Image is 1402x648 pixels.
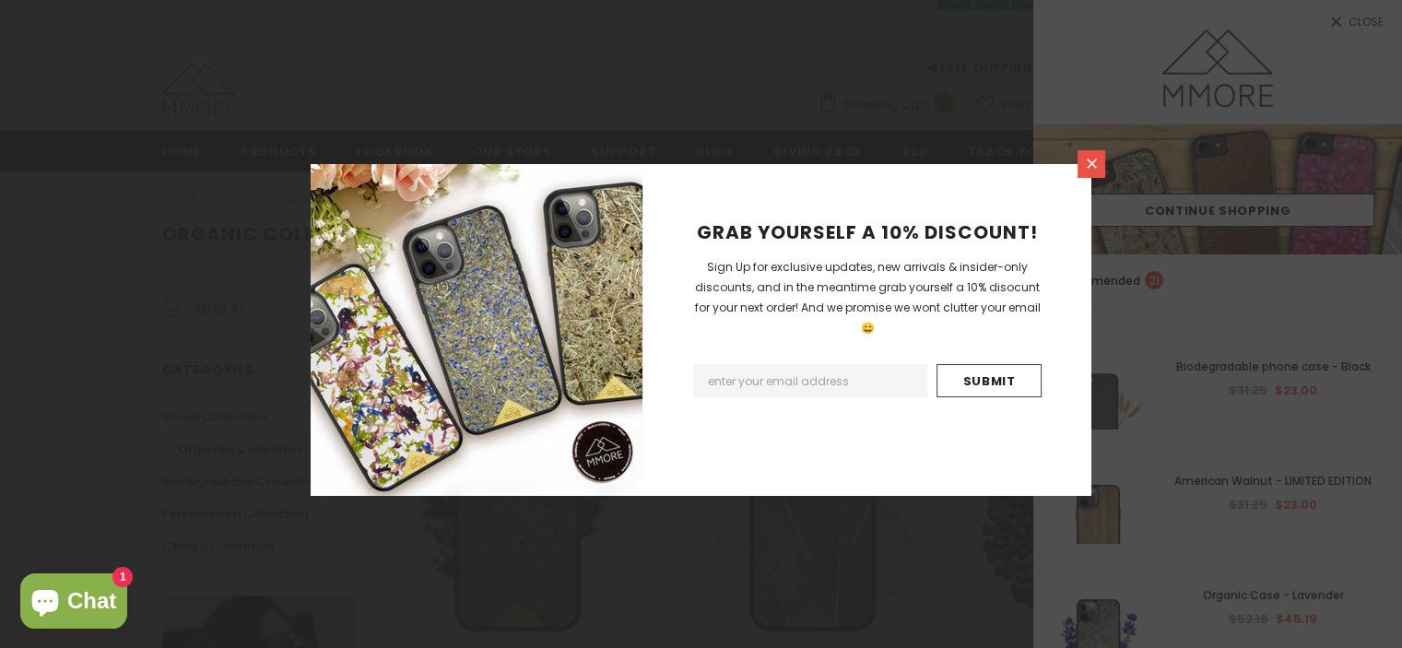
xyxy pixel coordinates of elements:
span: Sign Up for exclusive updates, new arrivals & insider-only discounts, and in the meantime grab yo... [695,259,1041,336]
inbox-online-store-chat: Shopify online store chat [15,573,133,633]
input: Email Address [693,364,927,397]
a: Close [1078,150,1105,178]
span: GRAB YOURSELF A 10% DISCOUNT! [697,219,1038,245]
input: Submit [937,364,1042,397]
